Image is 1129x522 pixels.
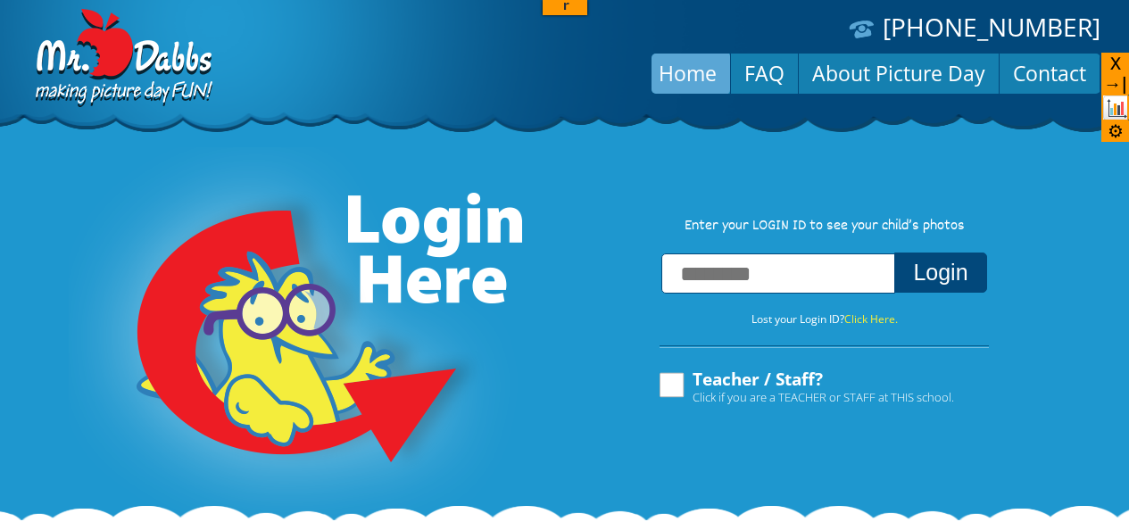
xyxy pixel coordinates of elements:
[1101,53,1129,73] div: Close the sidebar
[1101,73,1129,95] div: Close all widgets
[69,147,526,522] img: Login Here
[844,311,898,327] a: Click Here.
[657,370,954,404] label: Teacher / Staff?
[883,10,1100,44] a: [PHONE_NUMBER]
[1101,120,1129,142] div: Customize your sidebar settings.
[693,388,954,406] span: Click if you are a TEACHER or STAFF at THIS school.
[642,310,1008,329] p: Lost your Login ID?
[1000,52,1100,95] a: Contact
[29,9,215,109] img: Dabbs Company
[799,52,999,95] a: About Picture Day
[645,52,730,95] a: Home
[1101,95,1129,120] div: Open the Quick View
[894,253,986,293] button: Login
[642,217,1008,236] p: Enter your LOGIN ID to see your child’s photos
[731,52,798,95] a: FAQ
